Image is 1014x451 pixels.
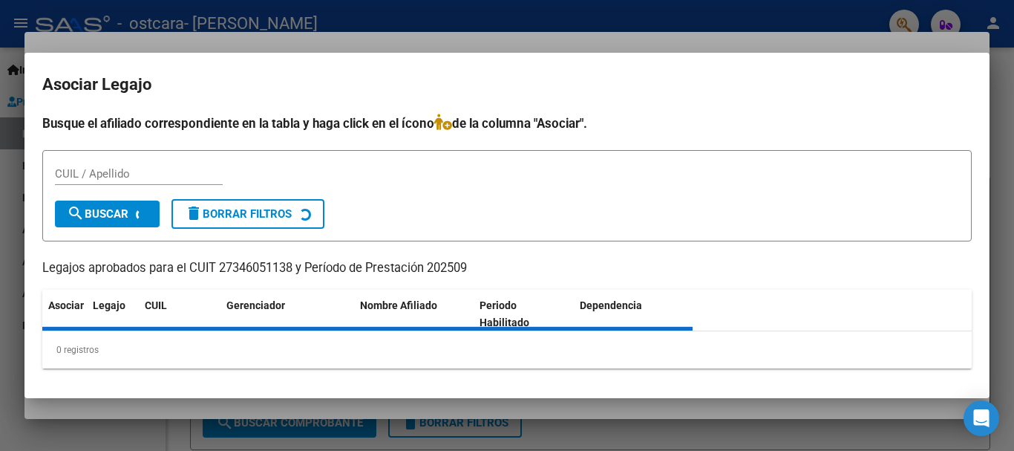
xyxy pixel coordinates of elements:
p: Legajos aprobados para el CUIT 27346051138 y Período de Prestación 202509 [42,259,972,278]
datatable-header-cell: Dependencia [574,290,693,339]
datatable-header-cell: Nombre Afiliado [354,290,474,339]
span: Buscar [67,207,128,221]
span: CUIL [145,299,167,311]
div: 0 registros [42,331,972,369]
button: Borrar Filtros [171,199,324,229]
datatable-header-cell: Periodo Habilitado [474,290,574,339]
span: Legajo [93,299,125,311]
span: Nombre Afiliado [360,299,437,311]
span: Dependencia [580,299,642,311]
h4: Busque el afiliado correspondiente en la tabla y haga click en el ícono de la columna "Asociar". [42,114,972,133]
datatable-header-cell: Asociar [42,290,87,339]
span: Periodo Habilitado [480,299,529,328]
button: Buscar [55,201,160,227]
div: Open Intercom Messenger [964,400,999,436]
datatable-header-cell: Legajo [87,290,139,339]
mat-icon: delete [185,204,203,222]
span: Gerenciador [226,299,285,311]
datatable-header-cell: CUIL [139,290,220,339]
mat-icon: search [67,204,85,222]
span: Asociar [48,299,84,311]
span: Borrar Filtros [185,207,292,221]
h2: Asociar Legajo [42,71,972,99]
datatable-header-cell: Gerenciador [220,290,354,339]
